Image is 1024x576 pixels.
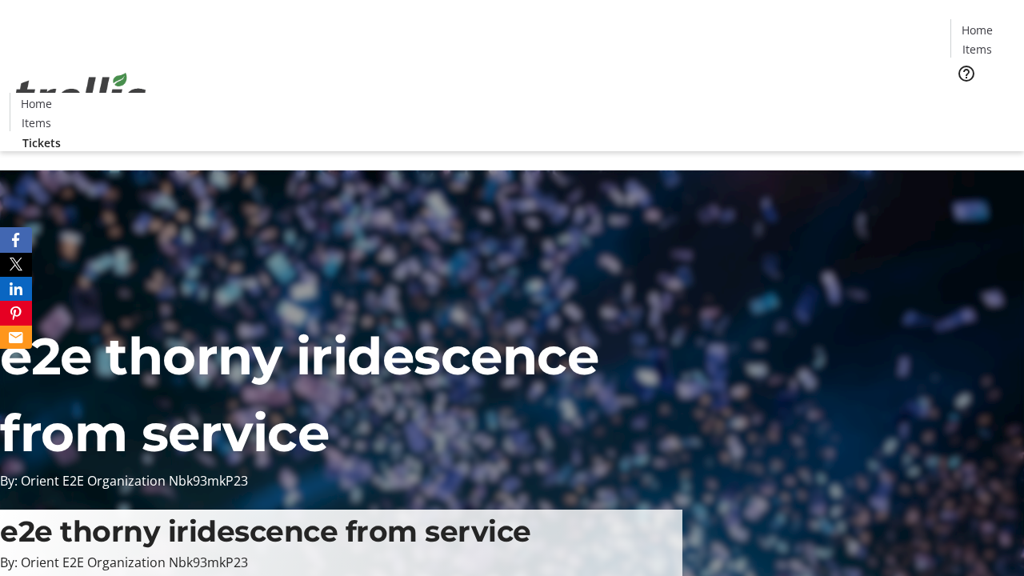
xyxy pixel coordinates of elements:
span: Tickets [22,134,61,151]
span: Tickets [963,93,1002,110]
span: Home [962,22,993,38]
a: Items [10,114,62,131]
button: Help [950,58,982,90]
span: Items [22,114,51,131]
span: Items [962,41,992,58]
a: Tickets [950,93,1014,110]
a: Home [951,22,1002,38]
span: Home [21,95,52,112]
a: Items [951,41,1002,58]
a: Home [10,95,62,112]
a: Tickets [10,134,74,151]
img: Orient E2E Organization Nbk93mkP23's Logo [10,55,152,135]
